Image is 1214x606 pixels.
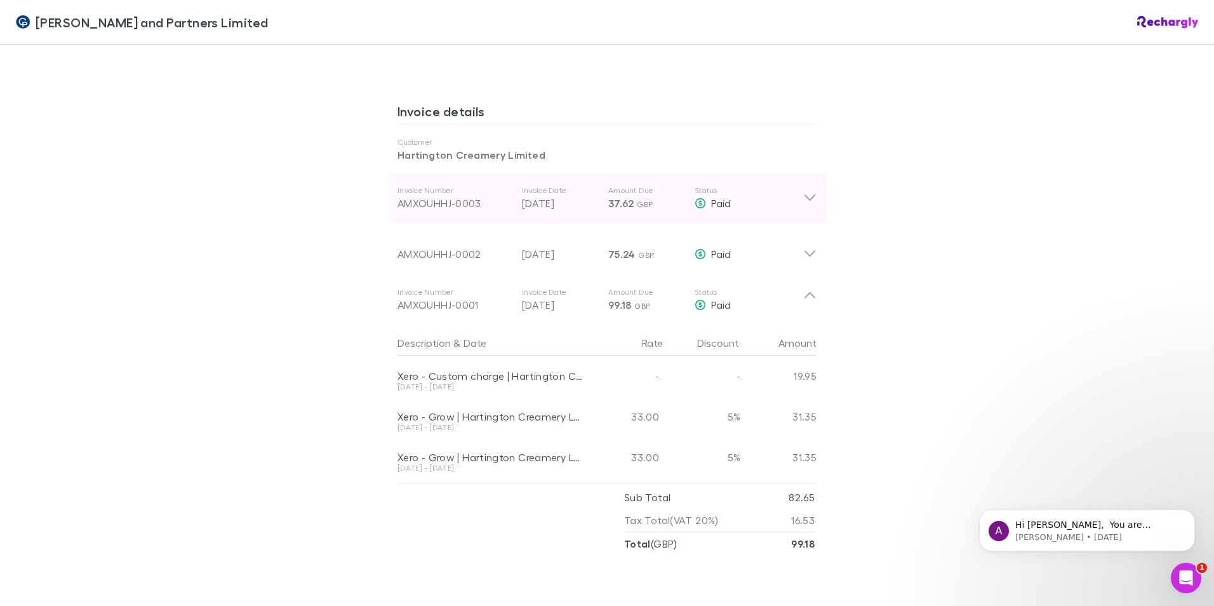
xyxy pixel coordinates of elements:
[387,224,827,274] div: AMXOUHHJ-0002[DATE]75.24 GBPPaid
[15,15,30,30] img: Coates and Partners Limited's Logo
[588,356,664,396] div: -
[740,437,817,478] div: 31.35
[608,185,684,196] p: Amount Due
[638,250,654,260] span: GBP
[624,486,670,509] p: Sub Total
[791,509,815,532] p: 16.53
[608,287,684,297] p: Amount Due
[1171,563,1201,593] iframe: Intercom live chat
[588,396,664,437] div: 33.00
[664,437,740,478] div: 5%
[608,197,634,210] span: 37.62
[1197,563,1207,573] span: 1
[522,185,598,196] p: Invoice Date
[588,437,664,478] div: 33.00
[624,532,677,555] p: ( GBP )
[789,486,815,509] p: 82.65
[1137,16,1199,29] img: Rechargly Logo
[397,147,817,163] p: Hartington Creamery Limited
[960,483,1214,572] iframe: Intercom notifications message
[397,464,583,472] div: [DATE] - [DATE]
[397,370,583,382] div: Xero - Custom charge | Hartington Creamery Limited
[608,299,632,311] span: 99.18
[397,451,583,464] div: Xero - Grow | Hartington Creamery Ltd
[791,537,815,550] strong: 99.18
[464,330,486,356] button: Date
[397,330,451,356] button: Description
[522,246,598,262] p: [DATE]
[711,197,731,209] span: Paid
[387,274,827,325] div: Invoice NumberAMXOUHHJ-0001Invoice Date[DATE]Amount Due99.18 GBPStatusPaid
[397,330,583,356] div: &
[522,196,598,211] p: [DATE]
[397,410,583,423] div: Xero - Grow | Hartington Creamery Ltd
[397,137,817,147] p: Customer
[387,173,827,224] div: Invoice NumberAMXOUHHJ-0003Invoice Date[DATE]Amount Due37.62 GBPStatusPaid
[634,301,650,311] span: GBP
[397,246,512,262] div: AMXOUHHJ-0002
[522,297,598,313] p: [DATE]
[637,199,653,209] span: GBP
[740,356,817,396] div: 19.95
[664,356,740,396] div: -
[664,396,740,437] div: 5%
[397,185,512,196] p: Invoice Number
[695,287,803,297] p: Status
[624,537,651,550] strong: Total
[397,104,817,124] h3: Invoice details
[397,424,583,431] div: [DATE] - [DATE]
[36,13,269,32] span: [PERSON_NAME] and Partners Limited
[608,248,636,260] span: 75.24
[624,509,719,532] p: Tax Total (VAT 20%)
[522,287,598,297] p: Invoice Date
[397,196,512,211] div: AMXOUHHJ-0003
[397,287,512,297] p: Invoice Number
[397,383,583,391] div: [DATE] - [DATE]
[711,299,731,311] span: Paid
[740,396,817,437] div: 31.35
[695,185,803,196] p: Status
[397,297,512,313] div: AMXOUHHJ-0001
[711,248,731,260] span: Paid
